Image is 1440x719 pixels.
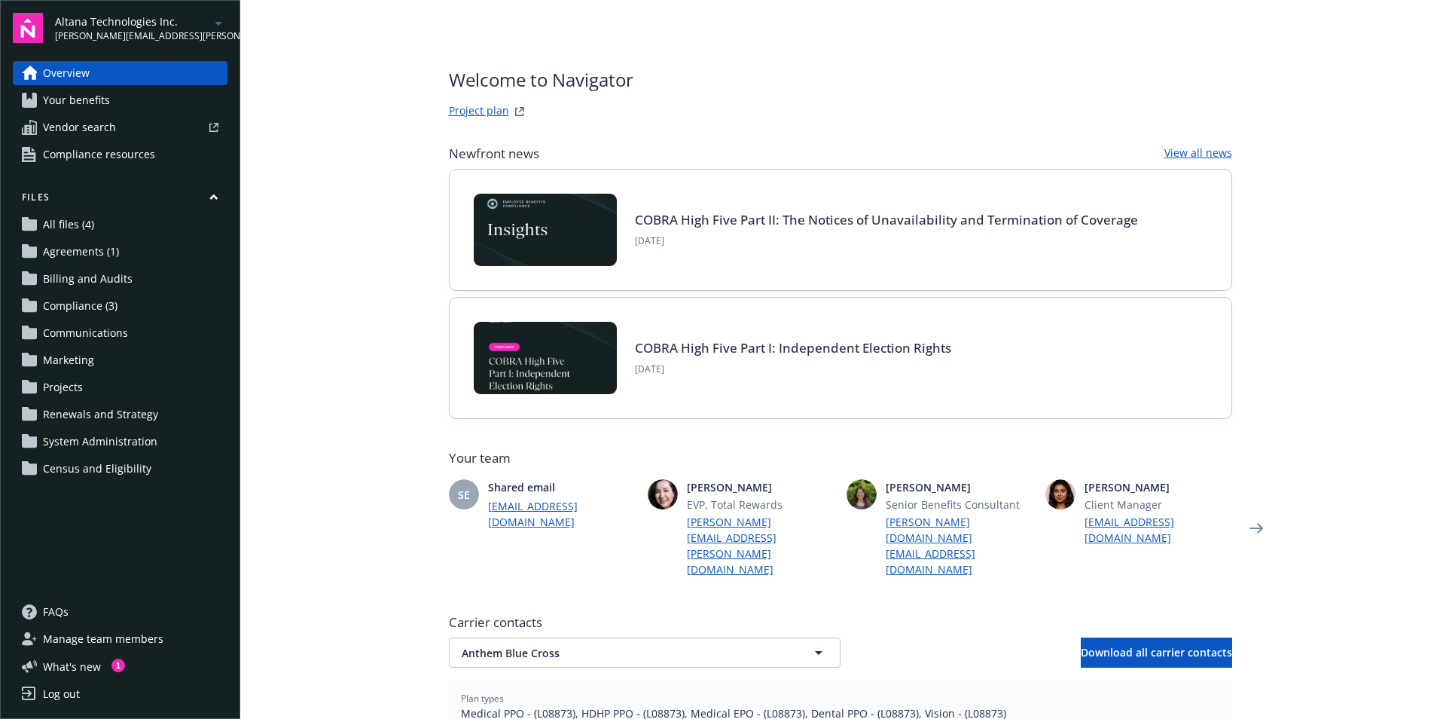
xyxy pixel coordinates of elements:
img: photo [648,479,678,509]
span: SE [458,487,470,503]
span: Download all carrier contacts [1081,645,1232,659]
a: Project plan [449,102,509,121]
a: Agreements (1) [13,240,227,264]
span: Renewals and Strategy [43,402,158,427]
a: COBRA High Five Part I: Independent Election Rights [635,339,951,356]
a: Compliance resources [13,142,227,167]
a: Communications [13,321,227,345]
a: [EMAIL_ADDRESS][DOMAIN_NAME] [488,498,636,530]
a: Your benefits [13,88,227,112]
span: [DATE] [635,234,1138,248]
button: Anthem Blue Cross [449,638,841,668]
span: Carrier contacts [449,613,1232,632]
span: Plan types [461,692,1220,705]
a: Marketing [13,348,227,372]
span: Billing and Audits [43,267,133,291]
a: [EMAIL_ADDRESS][DOMAIN_NAME] [1085,514,1232,546]
span: Compliance (3) [43,294,117,318]
img: Card Image - EB Compliance Insights.png [474,194,617,266]
a: projectPlanWebsite [511,102,529,121]
a: Census and Eligibility [13,457,227,481]
span: [PERSON_NAME][EMAIL_ADDRESS][PERSON_NAME][DOMAIN_NAME] [55,29,209,43]
div: Log out [43,682,80,706]
button: What's new1 [13,659,125,675]
img: BLOG-Card Image - Compliance - COBRA High Five Pt 1 07-18-25.jpg [474,322,617,394]
span: Newfront news [449,145,539,163]
a: COBRA High Five Part II: The Notices of Unavailability and Termination of Coverage [635,211,1138,228]
a: [PERSON_NAME][DOMAIN_NAME][EMAIL_ADDRESS][DOMAIN_NAME] [886,514,1033,577]
span: Senior Benefits Consultant [886,497,1033,512]
span: [DATE] [635,363,951,376]
a: View all news [1164,145,1232,163]
span: Altana Technologies Inc. [55,14,209,29]
img: photo [1045,479,1075,509]
a: FAQs [13,600,227,624]
button: Altana Technologies Inc.[PERSON_NAME][EMAIL_ADDRESS][PERSON_NAME][DOMAIN_NAME]arrowDropDown [55,13,227,43]
a: Vendor search [13,115,227,139]
a: Projects [13,375,227,399]
span: Agreements (1) [43,240,119,264]
span: [PERSON_NAME] [1085,479,1232,495]
button: Files [13,191,227,210]
span: Anthem Blue Cross [462,645,775,661]
span: Your team [449,449,1232,467]
div: 1 [111,659,125,672]
span: Projects [43,375,83,399]
span: Manage team members [43,627,163,651]
a: Billing and Audits [13,267,227,291]
span: System Administration [43,430,157,454]
span: Shared email [488,479,636,495]
img: photo [847,479,877,509]
img: navigator-logo.svg [13,13,43,43]
span: Census and Eligibility [43,457,151,481]
a: System Administration [13,430,227,454]
span: [PERSON_NAME] [886,479,1033,495]
span: FAQs [43,600,69,624]
span: Client Manager [1085,497,1232,512]
span: Compliance resources [43,142,155,167]
span: What ' s new [43,659,101,675]
a: Next [1244,516,1268,540]
a: [PERSON_NAME][EMAIL_ADDRESS][PERSON_NAME][DOMAIN_NAME] [687,514,834,577]
a: Compliance (3) [13,294,227,318]
span: Your benefits [43,88,110,112]
span: Communications [43,321,128,345]
a: arrowDropDown [209,14,227,32]
span: Welcome to Navigator [449,66,633,93]
button: Download all carrier contacts [1081,638,1232,668]
span: [PERSON_NAME] [687,479,834,495]
a: Overview [13,61,227,85]
a: Renewals and Strategy [13,402,227,427]
span: EVP, Total Rewards [687,497,834,512]
a: Manage team members [13,627,227,651]
span: Vendor search [43,115,116,139]
a: All files (4) [13,213,227,237]
span: Overview [43,61,90,85]
span: Marketing [43,348,94,372]
span: All files (4) [43,213,94,237]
